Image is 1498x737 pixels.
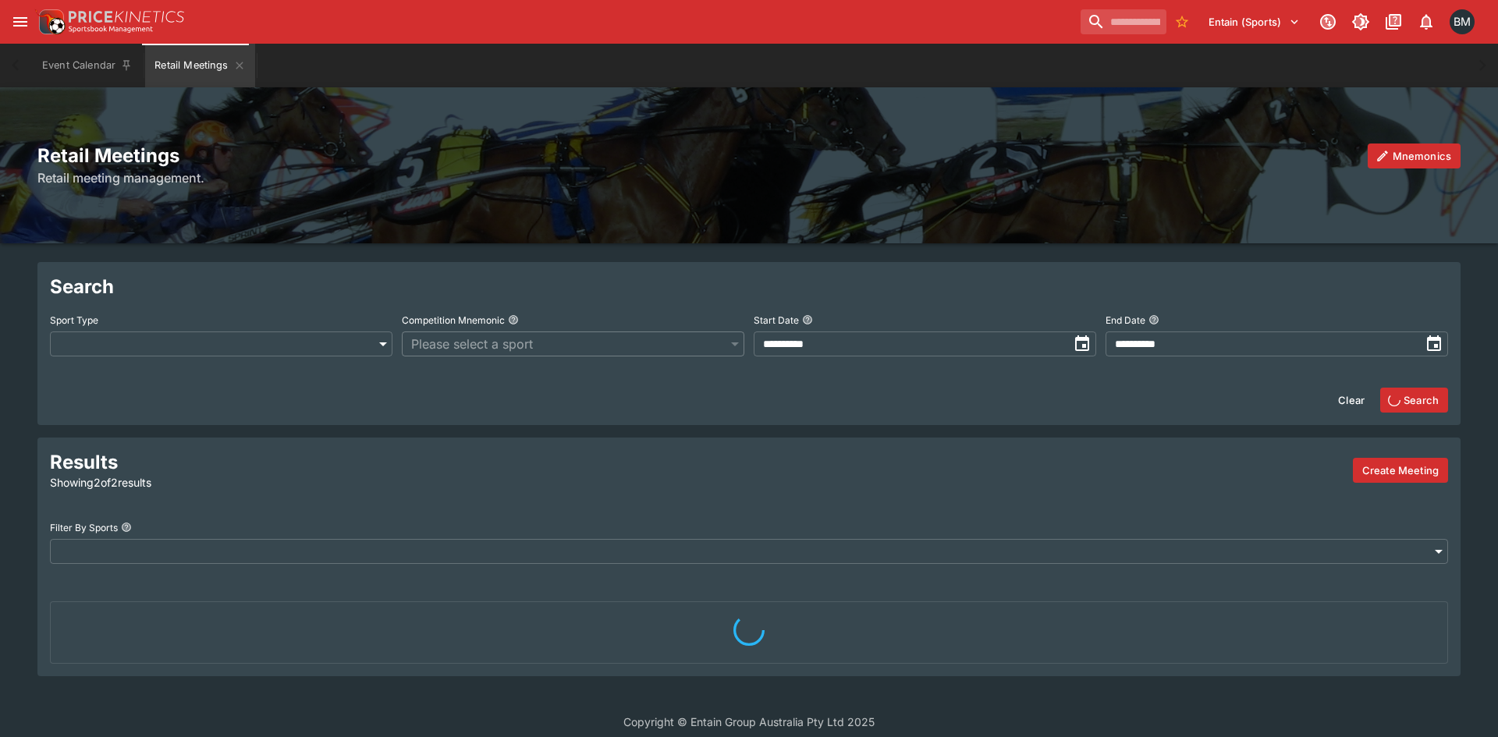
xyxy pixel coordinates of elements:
button: Filter By Sports [121,522,132,533]
p: Competition Mnemonic [402,314,505,327]
button: toggle date time picker [1420,330,1448,358]
p: Sport Type [50,314,98,327]
button: Event Calendar [33,44,142,87]
span: Please select a sport [411,335,719,353]
p: Showing 2 of 2 results [50,474,499,491]
h2: Retail Meetings [37,144,1461,168]
button: Documentation [1379,8,1407,36]
h2: Results [50,450,499,474]
button: Connected to PK [1314,8,1342,36]
button: Competition Mnemonic [508,314,519,325]
img: PriceKinetics [69,11,184,23]
p: End Date [1106,314,1145,327]
h2: Search [50,275,1448,299]
h6: Retail meeting management. [37,168,1461,187]
button: Search [1380,388,1448,413]
p: Start Date [754,314,799,327]
button: Retail Meetings [145,44,254,87]
img: Sportsbook Management [69,26,153,33]
button: Mnemonics [1368,144,1461,168]
button: Create a new meeting by adding events [1353,458,1448,483]
button: End Date [1148,314,1159,325]
button: Notifications [1412,8,1440,36]
button: No Bookmarks [1170,9,1194,34]
button: Start Date [802,314,813,325]
button: Toggle light/dark mode [1347,8,1375,36]
button: Select Tenant [1199,9,1309,34]
input: search [1081,9,1166,34]
button: open drawer [6,8,34,36]
button: toggle date time picker [1068,330,1096,358]
p: Filter By Sports [50,521,118,534]
button: Clear [1329,388,1374,413]
button: Byron Monk [1445,5,1479,39]
img: PriceKinetics Logo [34,6,66,37]
div: Byron Monk [1450,9,1475,34]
